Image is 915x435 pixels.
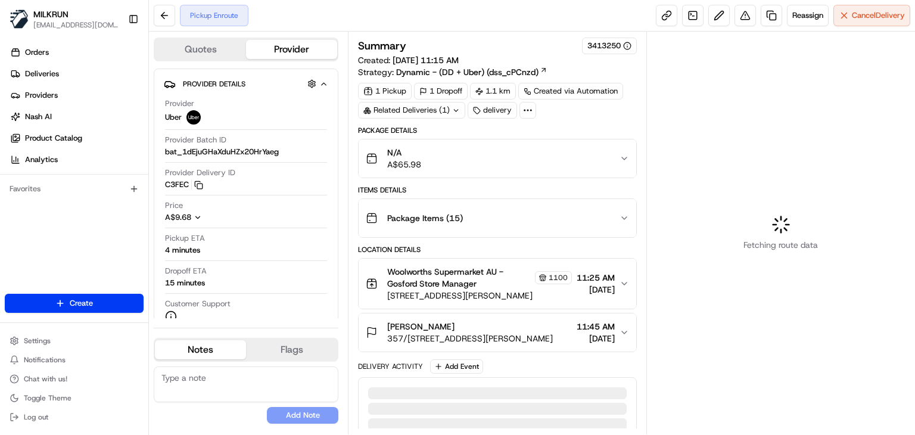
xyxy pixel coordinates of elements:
[549,273,568,282] span: 1100
[183,79,245,89] span: Provider Details
[577,333,615,344] span: [DATE]
[155,40,246,59] button: Quotes
[396,66,539,78] span: Dynamic - (DD + Uber) (dss_cPCnzd)
[246,40,337,59] button: Provider
[518,83,623,100] a: Created via Automation
[246,340,337,359] button: Flags
[165,266,207,276] span: Dropoff ETA
[25,133,82,144] span: Product Catalog
[165,245,200,256] div: 4 minutes
[165,200,183,211] span: Price
[5,150,148,169] a: Analytics
[396,66,547,78] a: Dynamic - (DD + Uber) (dss_cPCnzd)
[33,20,119,30] button: [EMAIL_ADDRESS][DOMAIN_NAME]
[25,90,58,101] span: Providers
[165,212,270,223] button: A$9.68
[25,47,49,58] span: Orders
[393,55,459,66] span: [DATE] 11:15 AM
[10,10,29,29] img: MILKRUN
[165,233,205,244] span: Pickup ETA
[5,352,144,368] button: Notifications
[25,69,59,79] span: Deliveries
[33,8,69,20] button: MILKRUN
[165,98,194,109] span: Provider
[164,74,328,94] button: Provider Details
[5,409,144,425] button: Log out
[24,355,66,365] span: Notifications
[5,64,148,83] a: Deliveries
[165,112,182,123] span: Uber
[165,278,205,288] div: 15 minutes
[165,299,231,309] span: Customer Support
[5,86,148,105] a: Providers
[25,154,58,165] span: Analytics
[387,290,572,302] span: [STREET_ADDRESS][PERSON_NAME]
[5,179,144,198] div: Favorites
[358,83,412,100] div: 1 Pickup
[387,159,421,170] span: A$65.98
[358,362,423,371] div: Delivery Activity
[24,412,48,422] span: Log out
[359,199,636,237] button: Package Items (15)
[5,43,148,62] a: Orders
[358,66,547,78] div: Strategy:
[5,5,123,33] button: MILKRUNMILKRUN[EMAIL_ADDRESS][DOMAIN_NAME]
[387,147,421,159] span: N/A
[165,135,226,145] span: Provider Batch ID
[833,5,910,26] button: CancelDelivery
[468,102,517,119] div: delivery
[5,294,144,313] button: Create
[414,83,468,100] div: 1 Dropoff
[359,259,636,309] button: Woolworths Supermarket AU - Gosford Store Manager1100[STREET_ADDRESS][PERSON_NAME]11:25 AM[DATE]
[165,147,279,157] span: bat_1dEjuGHaXduHZx20HrYaeg
[24,336,51,346] span: Settings
[5,371,144,387] button: Chat with us!
[587,41,631,51] button: 3413250
[5,107,148,126] a: Nash AI
[359,313,636,352] button: [PERSON_NAME]357/[STREET_ADDRESS][PERSON_NAME]11:45 AM[DATE]
[358,102,465,119] div: Related Deliveries (1)
[470,83,516,100] div: 1.1 km
[358,126,637,135] div: Package Details
[577,321,615,333] span: 11:45 AM
[358,185,637,195] div: Items Details
[387,266,533,290] span: Woolworths Supermarket AU - Gosford Store Manager
[5,129,148,148] a: Product Catalog
[387,321,455,333] span: [PERSON_NAME]
[165,167,235,178] span: Provider Delivery ID
[165,179,203,190] button: C3FEC
[792,10,823,21] span: Reassign
[787,5,829,26] button: Reassign
[359,139,636,178] button: N/AA$65.98
[186,110,201,125] img: uber-new-logo.jpeg
[165,212,191,222] span: A$9.68
[743,239,818,251] span: Fetching route data
[155,340,246,359] button: Notes
[387,333,553,344] span: 357/[STREET_ADDRESS][PERSON_NAME]
[24,374,67,384] span: Chat with us!
[70,298,93,309] span: Create
[430,359,483,374] button: Add Event
[387,212,463,224] span: Package Items ( 15 )
[25,111,52,122] span: Nash AI
[24,393,71,403] span: Toggle Theme
[358,54,459,66] span: Created:
[358,41,406,51] h3: Summary
[577,284,615,296] span: [DATE]
[5,333,144,349] button: Settings
[358,245,637,254] div: Location Details
[852,10,905,21] span: Cancel Delivery
[577,272,615,284] span: 11:25 AM
[5,390,144,406] button: Toggle Theme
